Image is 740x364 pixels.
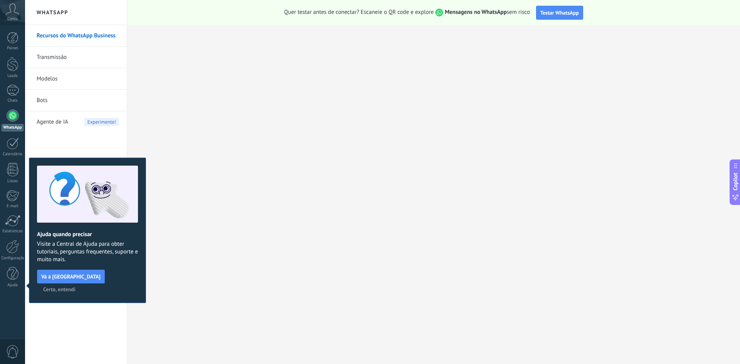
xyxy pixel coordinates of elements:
[2,152,24,157] div: Calendário
[2,124,24,131] div: WhatsApp
[2,98,24,103] div: Chats
[37,111,119,133] a: Agente de IAExperimente!
[37,68,119,90] a: Modelos
[37,231,138,238] h2: Ajuda quando precisar
[43,287,76,292] span: Certo, entendi
[25,25,127,47] li: Recursos do WhatsApp Business
[2,256,24,261] div: Configurações
[25,111,127,133] li: Agente de IA
[2,229,24,234] div: Estatísticas
[7,17,18,22] span: Conta
[37,240,138,263] span: Visite a Central de Ajuda para obter tutoriais, perguntas frequentes, suporte e muito mais.
[2,74,24,79] div: Leads
[2,204,24,209] div: E-mail
[41,274,101,279] span: Vá à [GEOGRAPHIC_DATA]
[84,118,119,126] span: Experimente!
[540,9,579,16] span: Testar WhatsApp
[25,68,127,90] li: Modelos
[2,46,24,51] div: Painel
[37,90,119,111] a: Bots
[25,47,127,68] li: Transmissão
[732,173,739,190] span: Copilot
[284,8,530,17] span: Quer testar antes de conectar? Escaneie o QR code e explore sem risco
[445,8,507,16] strong: Mensagens no WhatsApp
[536,6,583,20] button: Testar WhatsApp
[37,47,119,68] a: Transmissão
[37,111,68,133] span: Agente de IA
[2,179,24,184] div: Listas
[25,90,127,111] li: Bots
[2,283,24,288] div: Ajuda
[37,25,119,47] a: Recursos do WhatsApp Business
[40,283,79,295] button: Certo, entendi
[37,270,105,283] button: Vá à [GEOGRAPHIC_DATA]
